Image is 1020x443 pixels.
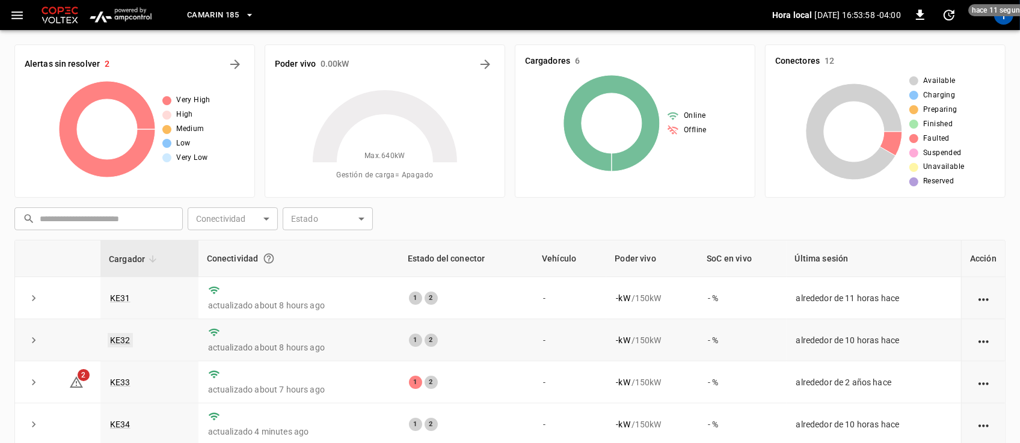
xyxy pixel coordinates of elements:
td: alrededor de 11 horas hace [787,277,961,319]
td: - [533,361,606,403]
h6: 6 [575,55,580,68]
span: Suspended [923,147,962,159]
span: Low [176,138,190,150]
div: / 150 kW [616,418,689,430]
button: expand row [25,331,43,349]
div: Conectividad [207,248,391,269]
p: actualizado about 7 hours ago [208,383,390,396]
p: [DATE] 16:53:58 -04:00 [815,9,901,21]
div: 1 [409,376,422,389]
span: 2 [78,369,90,381]
span: Charging [923,90,955,102]
td: - [533,319,606,361]
img: Customer Logo [39,4,81,26]
p: actualizado 4 minutes ago [208,426,390,438]
p: Hora local [772,9,813,21]
span: Offline [684,124,707,136]
a: KE34 [110,420,131,429]
td: alrededor de 2 años hace [787,361,961,403]
td: - % [698,319,786,361]
span: Preparing [923,104,957,116]
span: Reserved [923,176,954,188]
span: Unavailable [923,161,964,173]
button: expand row [25,415,43,433]
div: action cell options [976,376,991,388]
span: Max. 640 kW [364,150,405,162]
td: - % [698,277,786,319]
p: - kW [616,418,630,430]
a: KE33 [110,377,131,387]
a: KE31 [110,293,131,303]
span: Cargador [109,252,161,266]
div: action cell options [976,292,991,304]
p: - kW [616,376,630,388]
th: SoC en vivo [698,240,786,277]
span: High [176,109,193,121]
h6: 0.00 kW [321,58,349,71]
th: Poder vivo [606,240,698,277]
td: alrededor de 10 horas hace [787,319,961,361]
div: 2 [425,334,438,347]
button: expand row [25,289,43,307]
p: actualizado about 8 hours ago [208,341,390,353]
span: Finished [923,118,953,130]
th: Vehículo [533,240,606,277]
div: action cell options [976,418,991,430]
button: Conexión entre el cargador y nuestro software. [258,248,280,269]
a: KE32 [108,333,133,347]
h6: Conectores [775,55,820,68]
div: 1 [409,418,422,431]
span: Medium [176,123,204,135]
span: Camarin 185 [187,8,239,22]
span: Online [684,110,705,122]
p: actualizado about 8 hours ago [208,299,390,311]
div: / 150 kW [616,292,689,304]
button: All Alerts [226,55,245,74]
div: 2 [425,376,438,389]
td: - % [698,361,786,403]
button: set refresh interval [939,5,959,25]
span: Faulted [923,133,950,145]
div: action cell options [976,334,991,346]
button: expand row [25,373,43,391]
h6: 2 [105,58,109,71]
div: 1 [409,292,422,305]
a: 2 [69,377,84,386]
span: Available [923,75,956,87]
div: / 150 kW [616,376,689,388]
th: Última sesión [787,240,961,277]
div: / 150 kW [616,334,689,346]
th: Acción [961,240,1005,277]
span: Very High [176,94,210,106]
span: Very Low [176,152,207,164]
button: Energy Overview [476,55,495,74]
button: Camarin 185 [182,4,259,27]
h6: Cargadores [525,55,570,68]
p: - kW [616,334,630,346]
div: 1 [409,334,422,347]
div: 2 [425,418,438,431]
th: Estado del conector [399,240,533,277]
div: 2 [425,292,438,305]
h6: Alertas sin resolver [25,58,100,71]
td: - [533,277,606,319]
span: Gestión de carga = Apagado [336,170,433,182]
h6: 12 [825,55,834,68]
img: ampcontrol.io logo [85,4,156,26]
h6: Poder vivo [275,58,316,71]
p: - kW [616,292,630,304]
